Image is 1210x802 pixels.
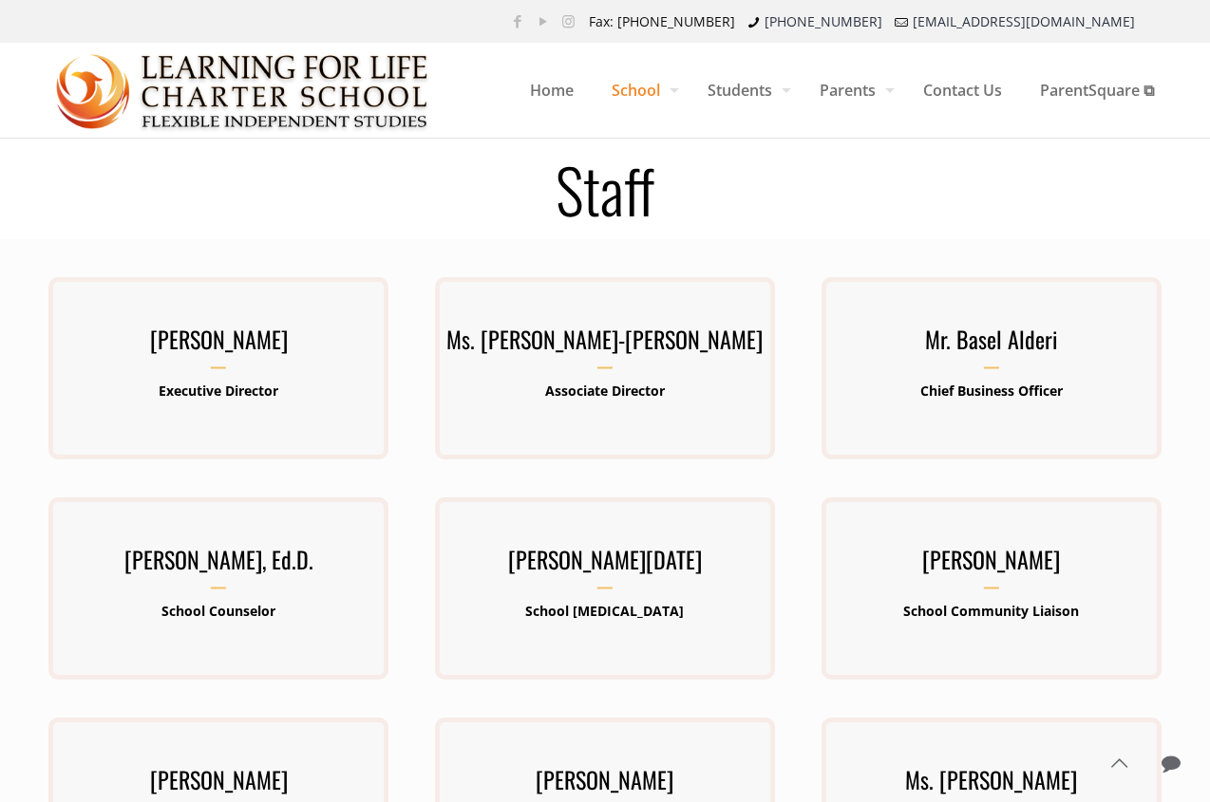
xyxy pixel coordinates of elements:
[525,602,684,620] b: School [MEDICAL_DATA]
[822,540,1162,589] h3: [PERSON_NAME]
[159,382,278,400] b: Executive Director
[913,12,1135,30] a: [EMAIL_ADDRESS][DOMAIN_NAME]
[822,320,1162,369] h3: Mr. Basel Alderi
[545,382,665,400] b: Associate Director
[161,602,275,620] b: School Counselor
[745,12,764,30] i: phone
[48,320,388,369] h3: [PERSON_NAME]
[593,43,689,138] a: School
[511,62,593,119] span: Home
[904,43,1021,138] a: Contact Us
[892,12,911,30] i: mail
[1099,743,1139,783] a: Back to top icon
[801,62,904,119] span: Parents
[593,62,689,119] span: School
[533,11,553,30] a: YouTube icon
[920,382,1063,400] b: Chief Business Officer
[435,540,775,589] h3: [PERSON_NAME][DATE]
[56,44,429,139] img: Staff
[511,43,593,138] a: Home
[435,320,775,369] h3: Ms. [PERSON_NAME]-[PERSON_NAME]
[558,11,578,30] a: Instagram icon
[903,602,1079,620] b: School Community Liaison
[48,540,388,589] h3: [PERSON_NAME], Ed.D.
[507,11,527,30] a: Facebook icon
[689,62,801,119] span: Students
[26,159,1184,219] h1: Staff
[1021,62,1173,119] span: ParentSquare ⧉
[1021,43,1173,138] a: ParentSquare ⧉
[904,62,1021,119] span: Contact Us
[801,43,904,138] a: Parents
[765,12,882,30] a: [PHONE_NUMBER]
[689,43,801,138] a: Students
